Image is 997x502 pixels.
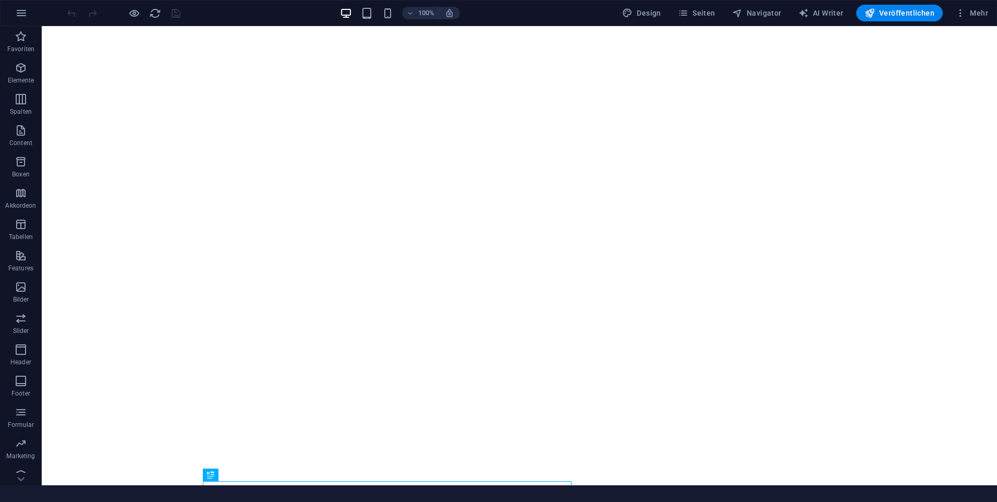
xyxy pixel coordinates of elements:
[12,170,30,178] p: Boxen
[402,7,439,19] button: 100%
[8,264,33,272] p: Features
[955,8,988,18] span: Mehr
[10,358,31,366] p: Header
[794,5,848,21] button: AI Writer
[11,389,30,398] p: Footer
[7,45,34,53] p: Favoriten
[9,233,33,241] p: Tabellen
[128,7,140,19] button: Klicke hier, um den Vorschau-Modus zu verlassen
[678,8,715,18] span: Seiten
[732,8,782,18] span: Navigator
[445,8,454,18] i: Bei Größenänderung Zoomstufe automatisch an das gewählte Gerät anpassen.
[149,7,161,19] i: Seite neu laden
[618,5,665,21] div: Design (Strg+Alt+Y)
[9,139,32,147] p: Content
[728,5,786,21] button: Navigator
[8,76,34,85] p: Elemente
[418,7,434,19] h6: 100%
[798,8,844,18] span: AI Writer
[856,5,943,21] button: Veröffentlichen
[674,5,720,21] button: Seiten
[13,327,29,335] p: Slider
[5,201,36,210] p: Akkordeon
[865,8,934,18] span: Veröffentlichen
[618,5,665,21] button: Design
[8,421,34,429] p: Formular
[6,452,35,460] p: Marketing
[951,5,992,21] button: Mehr
[149,7,161,19] button: reload
[622,8,661,18] span: Design
[13,295,29,304] p: Bilder
[10,107,32,116] p: Spalten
